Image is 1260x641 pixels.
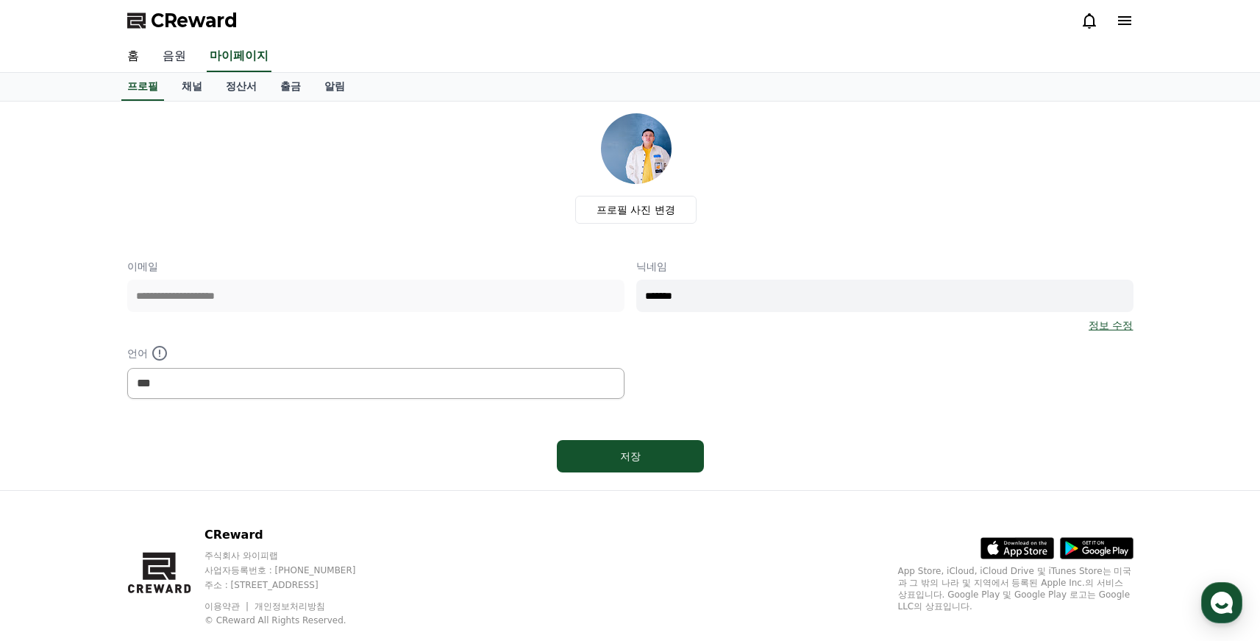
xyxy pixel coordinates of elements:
p: © CReward All Rights Reserved. [204,615,384,626]
a: 개인정보처리방침 [255,601,325,612]
a: 프로필 [121,73,164,101]
p: 주식회사 와이피랩 [204,550,384,562]
button: 저장 [557,440,704,472]
span: 대화 [135,489,152,501]
a: 마이페이지 [207,41,271,72]
a: 홈 [115,41,151,72]
a: 설정 [190,467,282,503]
p: 닉네임 [636,259,1133,274]
a: 홈 [4,467,97,503]
p: 이메일 [127,259,624,274]
a: 출금 [268,73,313,101]
img: profile_image [601,113,672,184]
p: CReward [204,526,384,544]
a: 음원 [151,41,198,72]
a: 정산서 [214,73,268,101]
p: 언어 [127,344,624,362]
a: 정보 수정 [1089,318,1133,333]
a: 알림 [313,73,357,101]
label: 프로필 사진 변경 [575,196,697,224]
p: 주소 : [STREET_ADDRESS] [204,579,384,591]
span: 홈 [46,489,55,500]
span: 설정 [227,489,245,500]
a: 이용약관 [204,601,251,612]
p: 사업자등록번호 : [PHONE_NUMBER] [204,564,384,576]
a: CReward [127,9,238,32]
p: App Store, iCloud, iCloud Drive 및 iTunes Store는 미국과 그 밖의 나라 및 지역에서 등록된 Apple Inc.의 서비스 상표입니다. Goo... [898,565,1133,612]
a: 채널 [170,73,214,101]
div: 저장 [586,449,675,464]
a: 대화 [97,467,190,503]
span: CReward [151,9,238,32]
